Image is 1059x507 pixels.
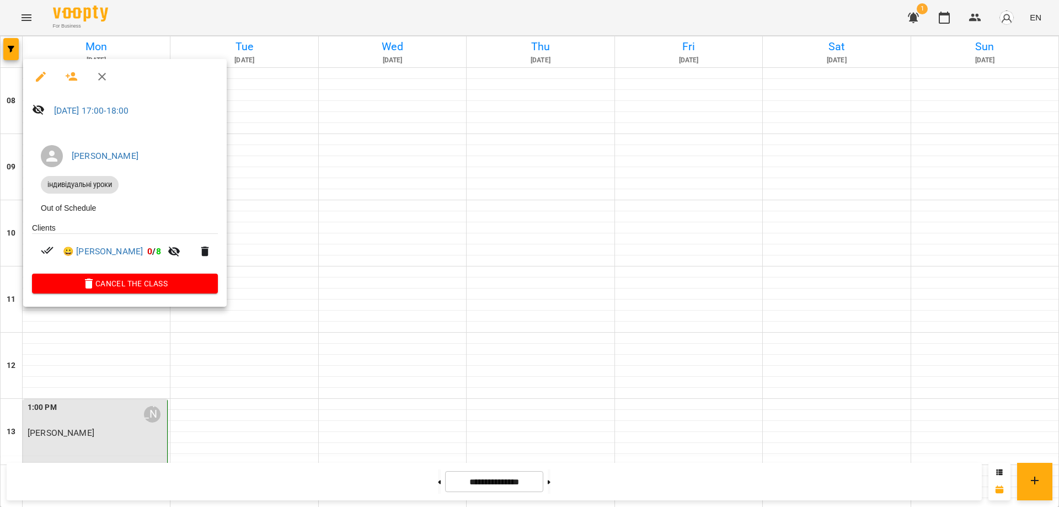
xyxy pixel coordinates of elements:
[156,246,161,257] span: 8
[41,277,209,290] span: Cancel the class
[147,246,152,257] span: 0
[32,198,218,218] li: Out of Schedule
[32,274,218,293] button: Cancel the class
[32,222,218,274] ul: Clients
[63,245,143,258] a: 😀 [PERSON_NAME]
[54,105,129,116] a: [DATE] 17:00-18:00
[147,246,161,257] b: /
[72,151,138,161] a: [PERSON_NAME]
[41,180,119,190] span: індивідуальні уроки
[41,244,54,257] svg: Paid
